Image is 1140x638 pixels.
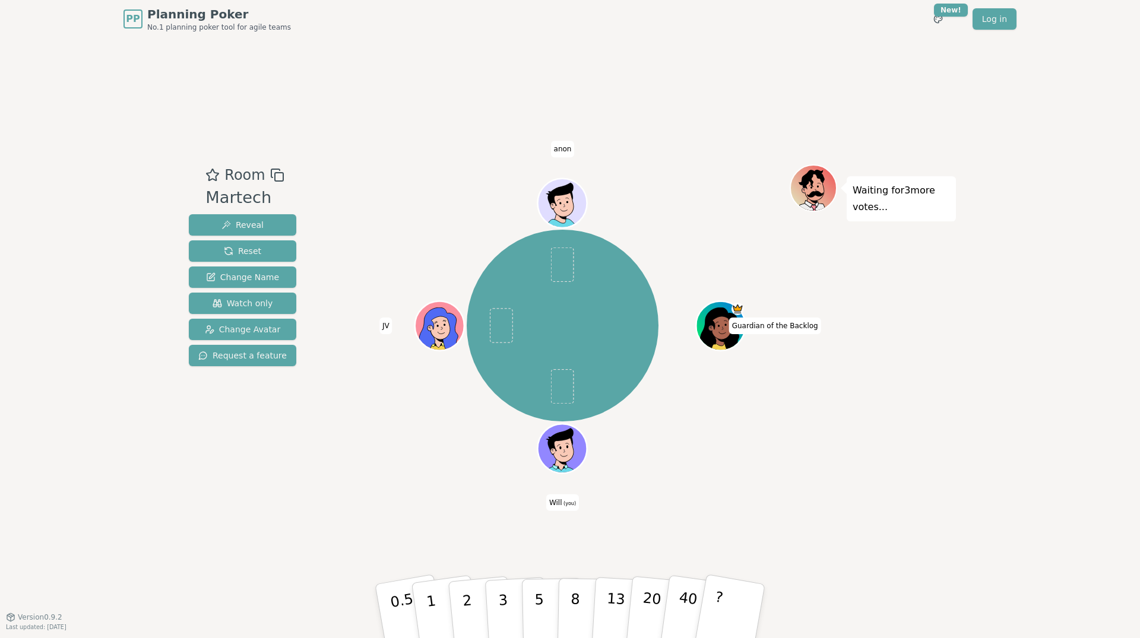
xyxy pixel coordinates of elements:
[126,12,140,26] span: PP
[731,303,744,315] span: Guardian of the Backlog is the host
[729,318,821,334] span: Click to change your name
[6,612,62,622] button: Version0.9.2
[551,141,575,157] span: Click to change your name
[224,245,261,257] span: Reset
[206,271,279,283] span: Change Name
[189,266,296,288] button: Change Name
[562,500,577,506] span: (you)
[147,23,291,32] span: No.1 planning poker tool for agile teams
[927,8,949,30] button: New!
[189,214,296,236] button: Reveal
[18,612,62,622] span: Version 0.9.2
[205,323,281,335] span: Change Avatar
[205,164,220,186] button: Add as favourite
[147,6,291,23] span: Planning Poker
[189,293,296,314] button: Watch only
[224,164,265,186] span: Room
[379,318,392,334] span: Click to change your name
[853,182,950,215] p: Waiting for 3 more votes...
[189,319,296,340] button: Change Avatar
[189,240,296,262] button: Reset
[6,624,66,630] span: Last updated: [DATE]
[546,494,579,510] span: Click to change your name
[189,345,296,366] button: Request a feature
[221,219,264,231] span: Reveal
[934,4,968,17] div: New!
[123,6,291,32] a: PPPlanning PokerNo.1 planning poker tool for agile teams
[539,425,585,471] button: Click to change your avatar
[205,186,284,210] div: Martech
[973,8,1016,30] a: Log in
[198,350,287,361] span: Request a feature
[213,297,273,309] span: Watch only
